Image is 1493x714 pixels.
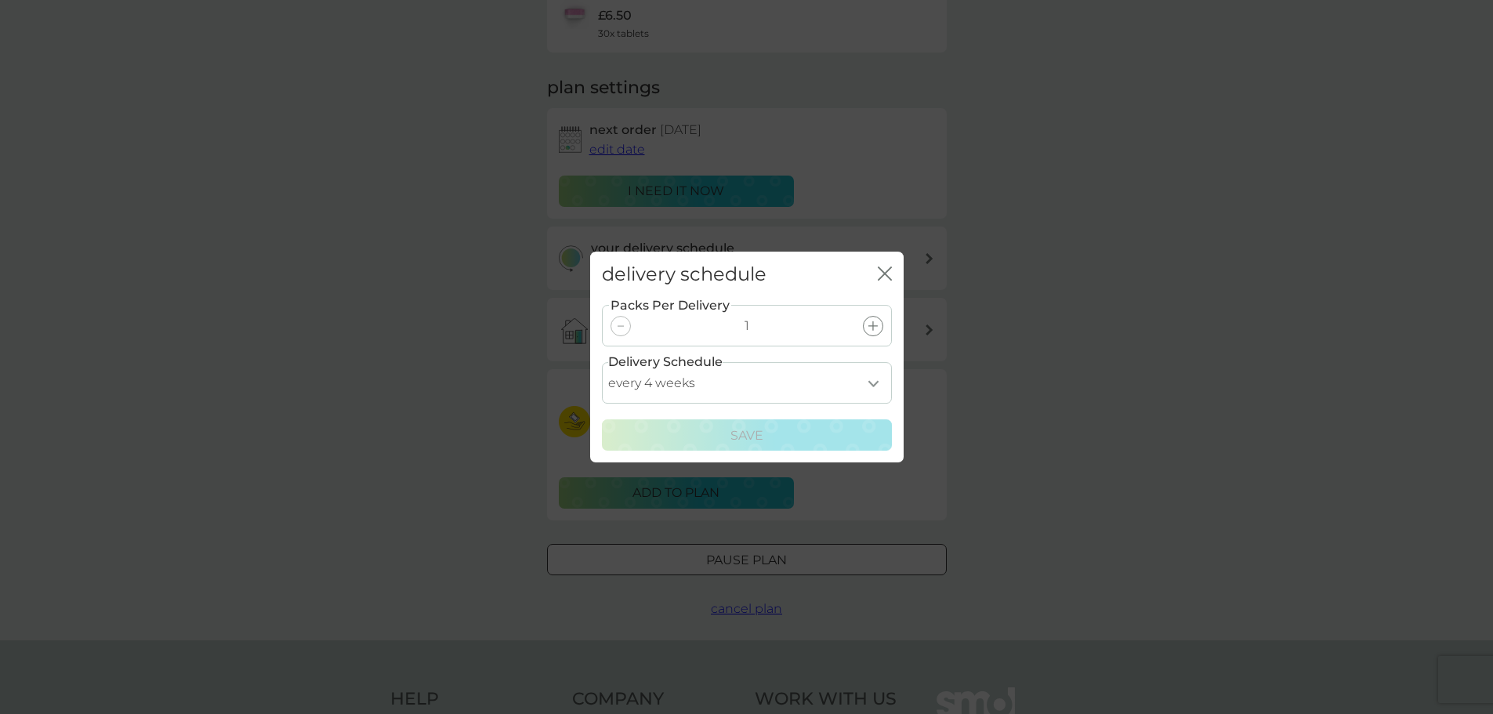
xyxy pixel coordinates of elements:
[609,295,731,316] label: Packs Per Delivery
[878,266,892,283] button: close
[730,426,763,446] p: Save
[745,316,749,336] p: 1
[602,419,892,451] button: Save
[608,352,723,372] label: Delivery Schedule
[602,263,766,286] h2: delivery schedule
